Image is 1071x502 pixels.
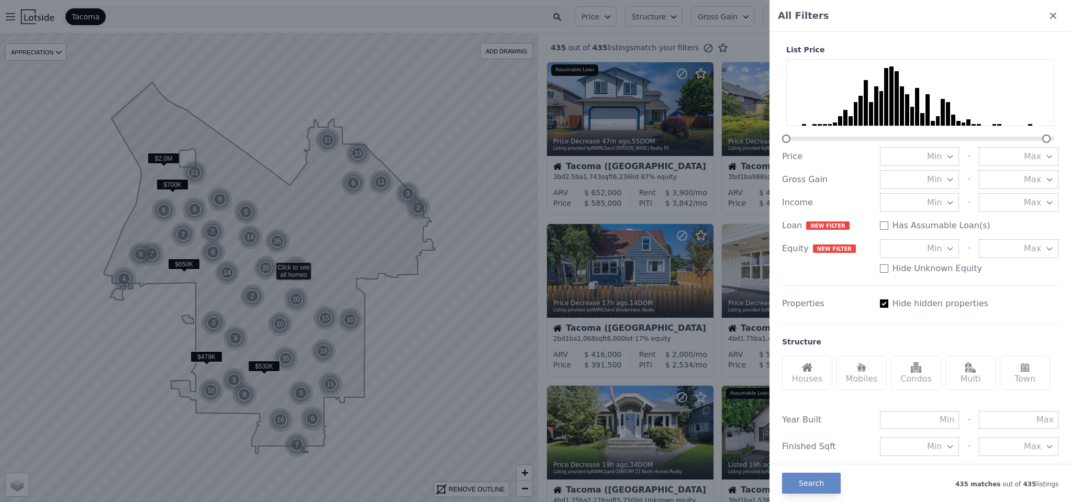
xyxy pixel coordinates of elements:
span: Max [1024,173,1041,186]
div: out of listings [841,478,1058,488]
div: Mobiles [836,355,887,390]
div: - [967,147,970,166]
button: Max [979,239,1058,258]
button: Max [979,437,1058,456]
span: Min [927,242,942,255]
button: Min [880,147,960,166]
button: Min [880,170,960,189]
span: 435 [1021,481,1036,488]
button: Min [880,193,960,212]
span: NEW FILTER [806,221,849,230]
div: - [967,437,970,456]
span: 435 matches [955,481,1001,488]
span: Min [927,196,942,209]
div: - [967,239,970,258]
button: Max [979,147,1058,166]
span: Max [1024,440,1041,453]
div: Town [1000,355,1050,390]
div: Condos [891,355,941,390]
button: Min [880,239,960,258]
div: Equity [782,242,872,255]
img: Houses [802,362,812,373]
span: NEW FILTER [813,244,856,253]
div: Structure [782,337,821,347]
img: Mobiles [856,362,867,373]
div: - [967,411,970,429]
img: Town [1020,362,1030,373]
label: Has Assumable Loan(s) [892,219,990,232]
label: Hide hidden properties [892,297,988,310]
span: Min [927,150,942,163]
input: Min [880,411,960,429]
div: Multi [945,355,996,390]
div: Loan [782,219,872,232]
span: Max [1024,196,1041,209]
label: Hide Unknown Equity [892,262,983,275]
span: Max [1024,150,1041,163]
span: All Filters [778,8,829,23]
div: - [967,170,970,189]
div: Finished Sqft [782,440,872,453]
button: Search [782,473,841,494]
div: Income [782,196,872,209]
button: Max [979,193,1058,212]
button: Min [880,437,960,456]
div: - [967,193,970,212]
input: Max [979,411,1058,429]
div: Year Built [782,414,872,426]
span: Min [927,173,942,186]
div: Gross Gain [782,173,872,186]
div: List Price [782,44,1058,55]
div: Price [782,150,872,163]
img: Multi [965,362,976,373]
img: Condos [911,362,921,373]
button: Max [979,170,1058,189]
div: Houses [782,355,832,390]
span: Min [927,440,942,453]
span: Max [1024,242,1041,255]
div: Properties [782,297,872,310]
